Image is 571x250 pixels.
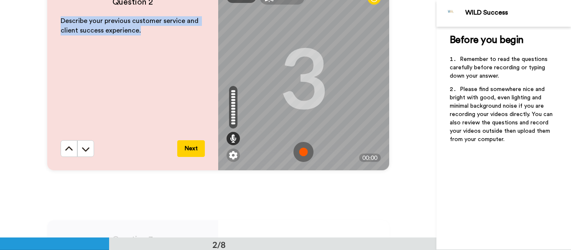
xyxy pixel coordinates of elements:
img: ic_record_start.svg [293,142,314,162]
span: Before you begin [450,35,524,45]
span: Please find somewhere nice and bright with good, even lighting and minimal background noise if yo... [450,86,554,142]
img: Profile Image [441,3,461,23]
button: Next [177,140,205,157]
span: Describe your previous customer service and client success experience. [61,18,200,34]
img: ic_gear.svg [229,151,237,159]
div: WILD Success [465,9,571,17]
div: 00:00 [359,154,381,162]
div: 3 [279,45,328,108]
span: Remember to read the questions carefully before recording or typing down your answer. [450,56,549,79]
